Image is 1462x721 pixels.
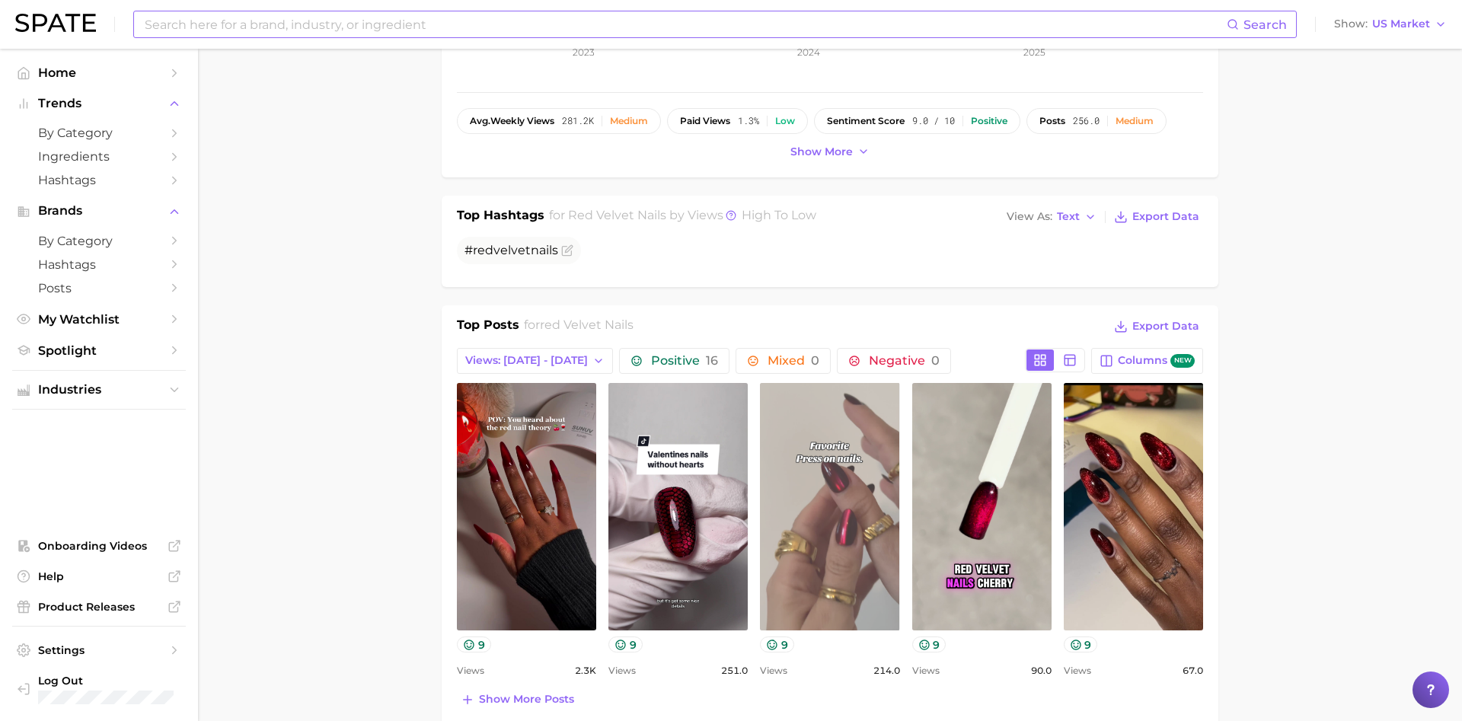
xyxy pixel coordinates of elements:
span: 1.3% [738,116,759,126]
span: red [473,243,493,257]
button: Export Data [1110,206,1203,228]
span: weekly views [470,116,554,126]
button: 9 [1064,636,1098,652]
span: Views [1064,662,1091,680]
button: posts256.0Medium [1026,108,1167,134]
h2: for [524,316,634,339]
span: Columns [1118,354,1195,368]
span: 90.0 [1031,662,1052,680]
button: 9 [457,636,491,652]
span: View As [1007,212,1052,221]
a: Spotlight [12,339,186,362]
span: by Category [38,234,160,248]
button: ShowUS Market [1330,14,1451,34]
span: 256.0 [1073,116,1100,126]
button: Export Data [1110,316,1203,337]
a: Product Releases [12,595,186,618]
span: paid views [680,116,730,126]
span: Show [1334,20,1368,28]
button: 9 [608,636,643,652]
span: # [464,243,558,257]
span: Negative [869,355,940,367]
div: Positive [971,116,1007,126]
span: 0 [931,353,940,368]
span: Log Out [38,674,197,688]
span: Ingredients [38,149,160,164]
a: My Watchlist [12,308,186,331]
span: Help [38,569,160,583]
abbr: average [470,115,490,126]
span: Trends [38,97,160,110]
span: Industries [38,383,160,397]
span: Hashtags [38,173,160,187]
span: sentiment score [827,116,905,126]
div: Medium [1116,116,1154,126]
tspan: 2025 [1023,46,1045,58]
a: by Category [12,229,186,253]
span: Export Data [1132,320,1199,333]
span: Show more posts [479,693,574,706]
span: Show more [790,145,853,158]
span: Text [1057,212,1080,221]
span: Views [457,662,484,680]
span: Views [912,662,940,680]
button: 9 [912,636,946,652]
button: Columnsnew [1091,348,1203,374]
a: Ingredients [12,145,186,168]
span: Views [608,662,636,680]
span: 281.2k [562,116,594,126]
button: Views: [DATE] - [DATE] [457,348,613,374]
button: Show more [787,142,873,162]
span: 16 [706,353,718,368]
a: Settings [12,639,186,662]
span: 0 [811,353,819,368]
h1: Top Hashtags [457,206,544,228]
span: Settings [38,643,160,657]
button: Brands [12,199,186,222]
span: 2.3k [575,662,596,680]
span: Views [760,662,787,680]
div: Low [775,116,795,126]
a: Posts [12,276,186,300]
h2: for by Views [549,206,816,228]
button: Trends [12,92,186,115]
span: Mixed [768,355,819,367]
span: by Category [38,126,160,140]
span: Search [1243,18,1287,32]
button: paid views1.3%Low [667,108,808,134]
span: red velvet nails [540,317,634,332]
a: Hashtags [12,168,186,192]
span: high to low [742,208,816,222]
a: Hashtags [12,253,186,276]
a: by Category [12,121,186,145]
button: sentiment score9.0 / 10Positive [814,108,1020,134]
a: Log out. Currently logged in with e-mail m-usarzewicz@aiibeauty.com. [12,669,186,709]
span: Product Releases [38,600,160,614]
div: Medium [610,116,648,126]
span: 67.0 [1183,662,1203,680]
span: Hashtags [38,257,160,272]
span: My Watchlist [38,312,160,327]
span: velvet [493,243,531,257]
input: Search here for a brand, industry, or ingredient [143,11,1227,37]
span: nails [531,243,558,257]
button: avg.weekly views281.2kMedium [457,108,661,134]
tspan: 2024 [797,46,820,58]
span: Home [38,65,160,80]
h1: Top Posts [457,316,519,339]
tspan: 2023 [573,46,595,58]
button: View AsText [1003,207,1100,227]
span: Posts [38,281,160,295]
span: Spotlight [38,343,160,358]
button: 9 [760,636,794,652]
a: Home [12,61,186,85]
span: Positive [651,355,718,367]
span: new [1170,354,1195,368]
a: Help [12,565,186,588]
img: SPATE [15,14,96,32]
span: red velvet nails [568,208,666,222]
span: Brands [38,204,160,218]
span: Onboarding Videos [38,539,160,553]
span: 251.0 [721,662,748,680]
span: posts [1039,116,1065,126]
